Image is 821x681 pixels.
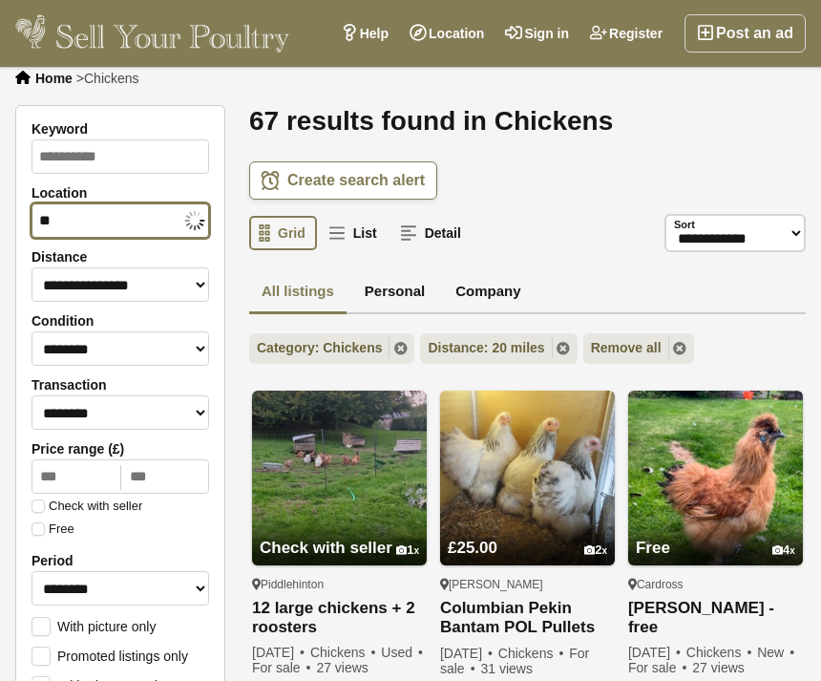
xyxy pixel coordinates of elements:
[249,333,414,364] a: Category: Chickens
[249,105,806,138] h1: 67 results found in Chickens
[32,185,209,201] label: Location
[330,14,399,53] a: Help
[252,502,427,565] a: Check with seller 1
[440,391,615,565] img: Columbian Pekin Bantam POL Pullets (2)
[579,14,673,53] a: Register
[32,313,209,329] label: Condition
[32,441,209,457] label: Price range (£)
[32,647,188,664] label: Promoted listings only
[636,539,670,557] span: Free
[381,645,425,660] span: Used
[76,71,139,86] li: >
[686,645,754,660] span: Chickens
[440,599,615,638] a: Columbian Pekin Bantam POL Pullets (2)
[252,645,306,660] span: [DATE]
[440,646,495,661] span: [DATE]
[32,121,209,137] label: Keyword
[480,661,532,676] span: 31 views
[628,645,683,660] span: [DATE]
[584,543,607,558] div: 2
[399,14,495,53] a: Location
[628,660,688,675] span: For sale
[495,14,579,53] a: Sign in
[15,14,289,53] img: Sell Your Poultry
[390,216,473,250] a: Detail
[448,539,497,557] span: £25.00
[252,599,427,637] a: 12 large chickens + 2 roosters
[440,646,589,676] span: For sale
[84,71,139,86] span: Chickens
[32,617,156,634] label: With picture only
[249,216,317,250] a: Grid
[628,577,803,592] div: Cardross
[674,217,695,233] label: Sort
[440,577,615,592] div: [PERSON_NAME]
[310,645,378,660] span: Chickens
[32,249,209,265] label: Distance
[252,660,312,675] span: For sale
[319,216,389,250] a: List
[628,599,803,637] a: [PERSON_NAME] - free
[440,502,615,565] a: £25.00 2
[32,553,209,568] label: Period
[316,660,368,675] span: 27 views
[32,522,74,536] label: Free
[260,539,392,557] span: Check with seller
[684,14,806,53] a: Post an ad
[32,377,209,393] label: Transaction
[443,271,533,315] a: Company
[583,333,694,364] a: Remove all
[287,171,425,190] span: Create search alert
[772,543,795,558] div: 4
[498,646,566,661] span: Chickens
[249,161,437,200] a: Create search alert
[628,502,803,565] a: Free 4
[278,225,305,241] span: Grid
[35,71,73,86] a: Home
[353,225,377,241] span: List
[249,271,347,315] a: All listings
[32,500,142,513] label: Check with seller
[692,660,744,675] span: 27 views
[252,577,427,592] div: Piddlehinton
[420,333,577,364] a: Distance: 20 miles
[352,271,437,315] a: Personal
[425,225,461,241] span: Detail
[396,543,419,558] div: 1
[628,391,803,565] img: Silkie Cockerel - free
[757,645,796,660] span: New
[252,391,427,565] img: 12 large chickens + 2 roosters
